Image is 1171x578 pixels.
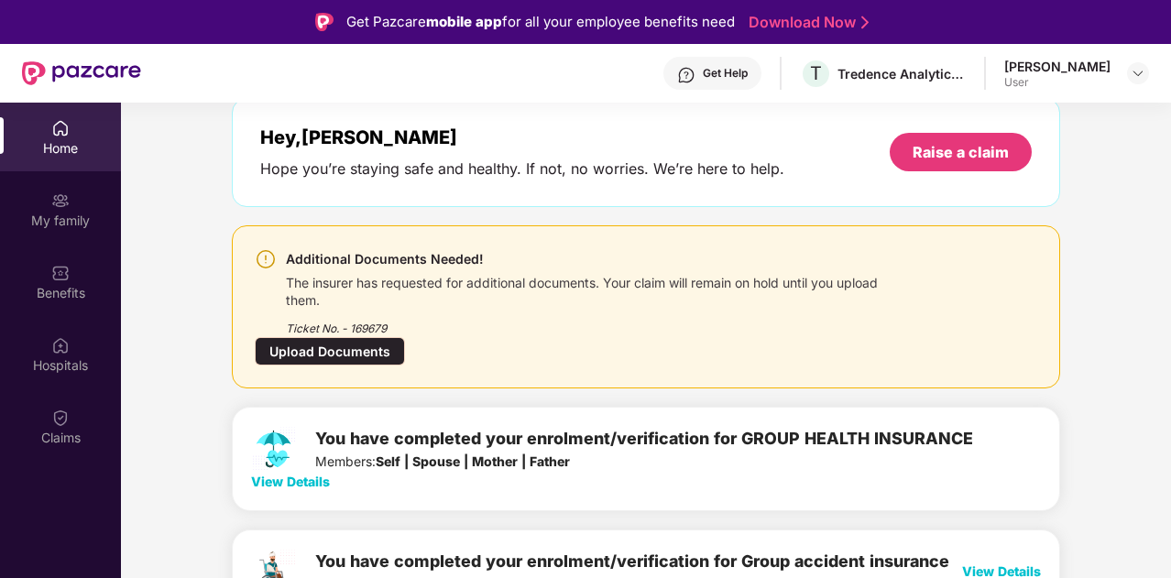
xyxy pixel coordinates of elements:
[913,142,1009,162] div: Raise a claim
[255,248,277,270] img: svg+xml;base64,PHN2ZyBpZD0iV2FybmluZ18tXzI0eDI0IiBkYXRhLW5hbWU9Ildhcm5pbmcgLSAyNHgyNCIgeG1sbnM9Im...
[51,409,70,427] img: svg+xml;base64,PHN2ZyBpZD0iQ2xhaW0iIHhtbG5zPSJodHRwOi8vd3d3LnczLm9yZy8yMDAwL3N2ZyIgd2lkdGg9IjIwIi...
[286,270,907,309] div: The insurer has requested for additional documents. Your claim will remain on hold until you uplo...
[315,429,973,448] span: You have completed your enrolment/verification for GROUP HEALTH INSURANCE
[1004,75,1111,90] div: User
[315,426,973,472] div: Members:
[1004,58,1111,75] div: [PERSON_NAME]
[251,474,330,489] span: View Details
[286,309,907,337] div: Ticket No. - 169679
[51,191,70,210] img: svg+xml;base64,PHN2ZyB3aWR0aD0iMjAiIGhlaWdodD0iMjAiIHZpZXdCb3g9IjAgMCAyMCAyMCIgZmlsbD0ibm9uZSIgeG...
[51,119,70,137] img: svg+xml;base64,PHN2ZyBpZD0iSG9tZSIgeG1sbnM9Imh0dHA6Ly93d3cudzMub3JnLzIwMDAvc3ZnIiB3aWR0aD0iMjAiIG...
[810,62,822,84] span: T
[315,551,949,571] span: You have completed your enrolment/verification for Group accident insurance
[376,453,570,469] b: Self | Spouse | Mother | Father
[286,248,907,270] div: Additional Documents Needed!
[426,13,502,30] strong: mobile app
[260,159,784,179] div: Hope you’re staying safe and healthy. If not, no worries. We’re here to help.
[677,66,695,84] img: svg+xml;base64,PHN2ZyBpZD0iSGVscC0zMngzMiIgeG1sbnM9Imh0dHA6Ly93d3cudzMub3JnLzIwMDAvc3ZnIiB3aWR0aD...
[251,426,297,472] img: svg+xml;base64,PHN2ZyB4bWxucz0iaHR0cDovL3d3dy53My5vcmcvMjAwMC9zdmciIHdpZHRoPSIxMzIuNzYzIiBoZWlnaH...
[51,264,70,282] img: svg+xml;base64,PHN2ZyBpZD0iQmVuZWZpdHMiIHhtbG5zPSJodHRwOi8vd3d3LnczLm9yZy8yMDAwL3N2ZyIgd2lkdGg9Ij...
[51,336,70,354] img: svg+xml;base64,PHN2ZyBpZD0iSG9zcGl0YWxzIiB4bWxucz0iaHR0cDovL3d3dy53My5vcmcvMjAwMC9zdmciIHdpZHRoPS...
[749,13,863,32] a: Download Now
[315,13,334,31] img: Logo
[1131,66,1145,81] img: svg+xml;base64,PHN2ZyBpZD0iRHJvcGRvd24tMzJ4MzIiIHhtbG5zPSJodHRwOi8vd3d3LnczLm9yZy8yMDAwL3N2ZyIgd2...
[346,11,735,33] div: Get Pazcare for all your employee benefits need
[837,65,966,82] div: Tredence Analytics Solutions Private Limited
[255,337,405,365] div: Upload Documents
[703,66,748,81] div: Get Help
[260,126,784,148] div: Hey, [PERSON_NAME]
[861,13,869,32] img: Stroke
[22,61,141,85] img: New Pazcare Logo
